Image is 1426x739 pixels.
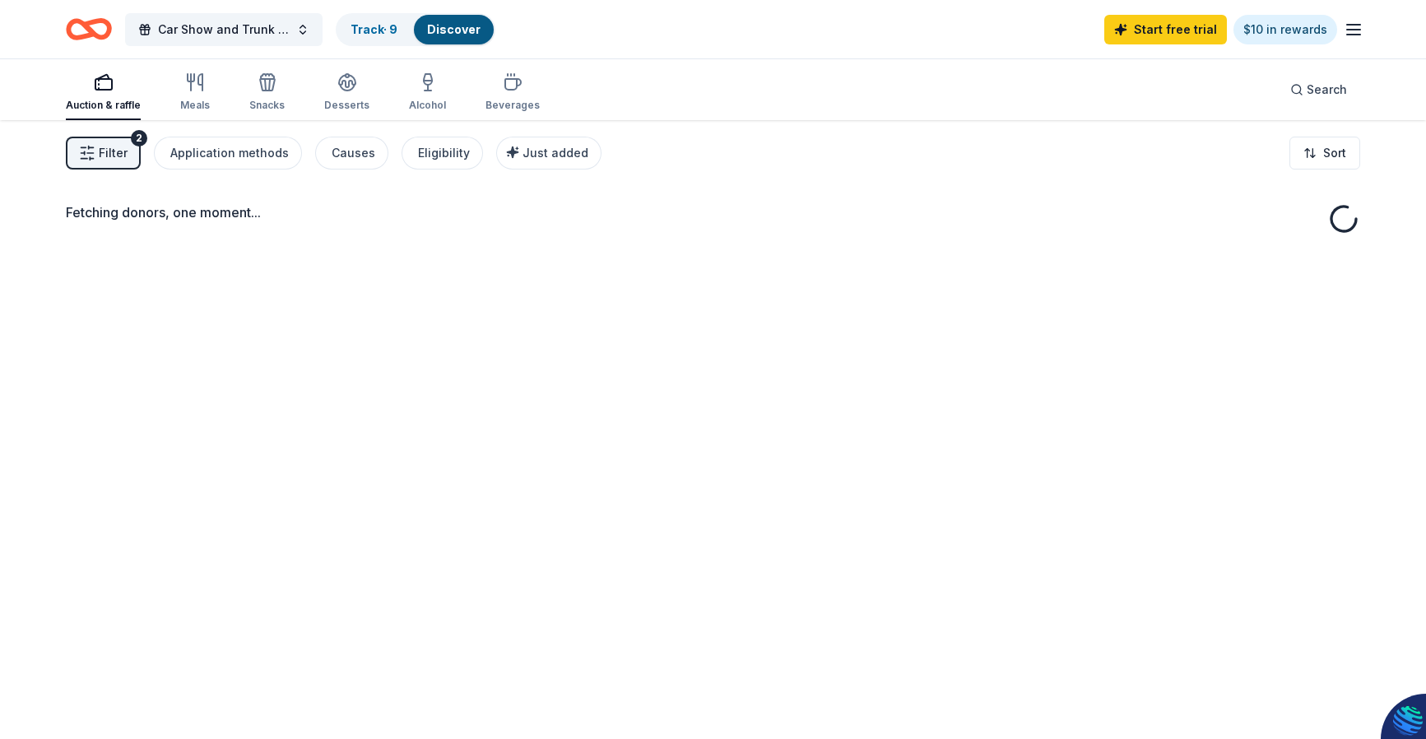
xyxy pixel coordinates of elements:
[1307,80,1347,100] span: Search
[66,202,1360,222] div: Fetching donors, one moment...
[66,137,141,170] button: Filter2
[485,99,540,112] div: Beverages
[496,137,602,170] button: Just added
[249,66,285,120] button: Snacks
[402,137,483,170] button: Eligibility
[170,143,289,163] div: Application methods
[523,146,588,160] span: Just added
[66,10,112,49] a: Home
[336,13,495,46] button: Track· 9Discover
[1104,15,1227,44] a: Start free trial
[315,137,388,170] button: Causes
[332,143,375,163] div: Causes
[249,99,285,112] div: Snacks
[180,66,210,120] button: Meals
[158,20,290,40] span: Car Show and Trunk or Treat Family Zone
[66,99,141,112] div: Auction & raffle
[409,99,446,112] div: Alcohol
[324,66,369,120] button: Desserts
[351,22,397,36] a: Track· 9
[131,130,147,146] div: 2
[485,66,540,120] button: Beverages
[99,143,128,163] span: Filter
[1233,15,1337,44] a: $10 in rewards
[180,99,210,112] div: Meals
[125,13,323,46] button: Car Show and Trunk or Treat Family Zone
[324,99,369,112] div: Desserts
[1289,137,1360,170] button: Sort
[427,22,481,36] a: Discover
[154,137,302,170] button: Application methods
[1323,143,1346,163] span: Sort
[66,66,141,120] button: Auction & raffle
[1277,73,1360,106] button: Search
[409,66,446,120] button: Alcohol
[418,143,470,163] div: Eligibility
